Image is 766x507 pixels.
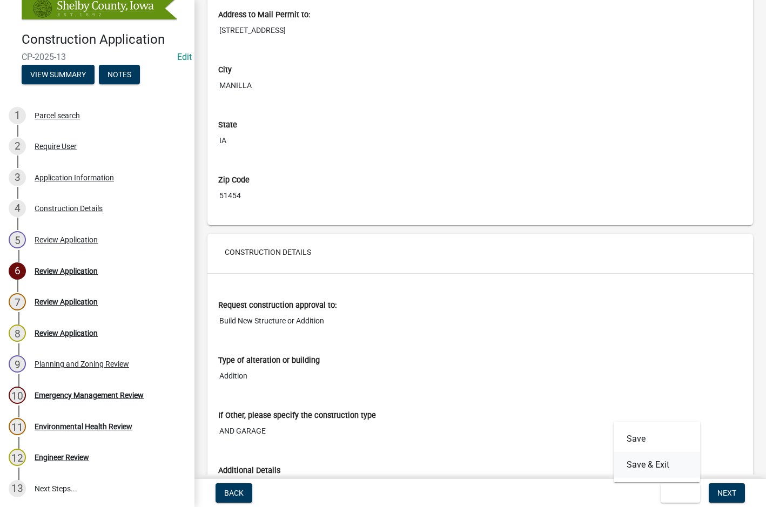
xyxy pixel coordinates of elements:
[614,422,700,482] div: Exit
[9,355,26,373] div: 9
[35,360,129,368] div: Planning and Zoning Review
[9,449,26,466] div: 12
[22,52,173,62] span: CP-2025-13
[224,489,244,497] span: Back
[661,483,700,503] button: Exit
[9,262,26,280] div: 6
[177,52,192,62] wm-modal-confirm: Edit Application Number
[218,412,376,420] label: If Other, please specify the construction type
[22,32,186,48] h4: Construction Application
[218,467,280,475] label: Additional Details
[218,177,250,184] label: Zip Code
[35,298,98,306] div: Review Application
[9,200,26,217] div: 4
[35,174,114,181] div: Application Information
[35,329,98,337] div: Review Application
[717,489,736,497] span: Next
[709,483,745,503] button: Next
[216,483,252,503] button: Back
[99,65,140,84] button: Notes
[35,205,103,212] div: Construction Details
[35,454,89,461] div: Engineer Review
[35,236,98,244] div: Review Application
[22,65,95,84] button: View Summary
[22,71,95,79] wm-modal-confirm: Summary
[99,71,140,79] wm-modal-confirm: Notes
[216,242,320,262] button: Construction Details
[218,302,337,309] label: Request construction approval to:
[218,11,310,19] label: Address to Mail Permit to:
[9,325,26,342] div: 8
[218,121,237,129] label: State
[35,267,98,275] div: Review Application
[9,480,26,497] div: 13
[614,452,700,478] button: Save & Exit
[669,489,685,497] span: Exit
[9,387,26,404] div: 10
[9,138,26,155] div: 2
[177,52,192,62] a: Edit
[9,418,26,435] div: 11
[218,66,232,74] label: City
[35,112,80,119] div: Parcel search
[9,293,26,310] div: 7
[218,357,320,364] label: Type of alteration or building
[35,143,77,150] div: Require User
[9,231,26,248] div: 5
[614,426,700,452] button: Save
[9,169,26,186] div: 3
[9,107,26,124] div: 1
[35,423,132,430] div: Environmental Health Review
[35,391,144,399] div: Emergency Management Review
